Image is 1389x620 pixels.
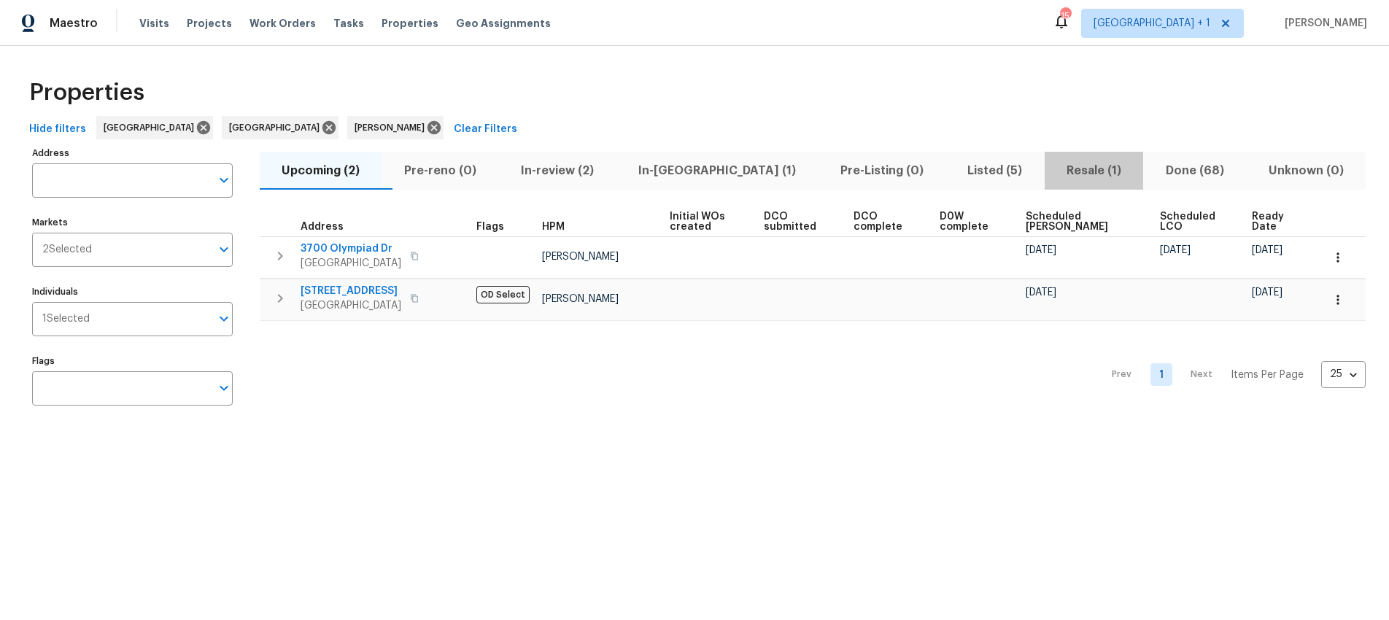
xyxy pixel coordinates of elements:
span: [PERSON_NAME] [355,120,430,135]
span: Pre-Listing (0) [827,160,937,181]
span: Geo Assignments [456,16,551,31]
span: [GEOGRAPHIC_DATA] [104,120,200,135]
span: [PERSON_NAME] [542,294,619,304]
span: [DATE] [1026,287,1056,298]
nav: Pagination Navigation [1098,330,1366,420]
span: In-review (2) [508,160,608,181]
span: Initial WOs created [670,212,739,232]
div: [PERSON_NAME] [347,116,444,139]
span: Resale (1) [1053,160,1135,181]
span: [GEOGRAPHIC_DATA] [229,120,325,135]
span: Maestro [50,16,98,31]
span: Unknown (0) [1255,160,1357,181]
span: Hide filters [29,120,86,139]
span: Properties [382,16,438,31]
div: 25 [1321,355,1366,393]
span: D0W complete [940,212,1001,232]
span: [DATE] [1252,245,1282,255]
span: [DATE] [1160,245,1191,255]
span: [PERSON_NAME] [1279,16,1367,31]
span: Pre-reno (0) [391,160,490,181]
span: Clear Filters [454,120,517,139]
button: Hide filters [23,116,92,143]
span: HPM [542,222,565,232]
span: OD Select [476,286,530,303]
p: Items Per Page [1231,368,1304,382]
span: DCO complete [854,212,915,232]
button: Open [214,170,234,190]
label: Markets [32,218,233,227]
span: Work Orders [249,16,316,31]
span: Visits [139,16,169,31]
span: Listed (5) [954,160,1036,181]
span: Projects [187,16,232,31]
span: Properties [29,85,144,100]
span: Address [301,222,344,232]
span: Flags [476,222,504,232]
label: Address [32,149,233,158]
span: [DATE] [1252,287,1282,298]
span: Ready Date [1252,212,1297,232]
div: 15 [1060,9,1070,23]
div: [GEOGRAPHIC_DATA] [222,116,338,139]
button: Open [214,239,234,260]
span: [STREET_ADDRESS] [301,284,401,298]
span: Scheduled LCO [1160,212,1227,232]
label: Flags [32,357,233,365]
span: Scheduled [PERSON_NAME] [1026,212,1136,232]
span: [GEOGRAPHIC_DATA] [301,298,401,313]
span: [GEOGRAPHIC_DATA] [301,256,401,271]
div: [GEOGRAPHIC_DATA] [96,116,213,139]
span: 2 Selected [42,244,92,256]
span: Done (68) [1152,160,1237,181]
span: [GEOGRAPHIC_DATA] + 1 [1094,16,1210,31]
label: Individuals [32,287,233,296]
span: [PERSON_NAME] [542,252,619,262]
span: 3700 Olympiad Dr [301,241,401,256]
button: Clear Filters [448,116,523,143]
a: Goto page 1 [1150,363,1172,386]
button: Open [214,378,234,398]
span: Tasks [333,18,364,28]
span: 1 Selected [42,313,90,325]
span: DCO submitted [764,212,829,232]
button: Open [214,309,234,329]
span: Upcoming (2) [268,160,374,181]
span: [DATE] [1026,245,1056,255]
span: In-[GEOGRAPHIC_DATA] (1) [624,160,809,181]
